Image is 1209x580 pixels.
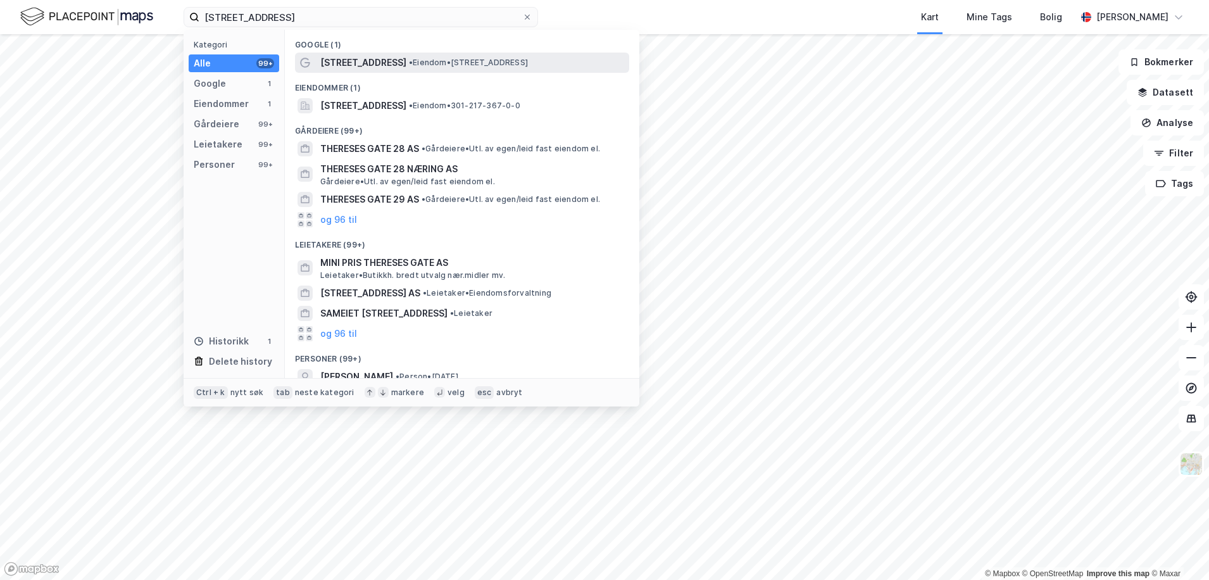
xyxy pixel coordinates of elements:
span: [STREET_ADDRESS] AS [320,286,420,301]
span: THERESES GATE 28 AS [320,141,419,156]
div: Personer [194,157,235,172]
div: esc [475,386,494,399]
div: [PERSON_NAME] [1096,9,1168,25]
div: Delete history [209,354,272,369]
div: Kategori [194,40,279,49]
span: Eiendom • 301-217-367-0-0 [409,101,520,111]
div: Kart [921,9,939,25]
img: logo.f888ab2527a4732fd821a326f86c7f29.svg [20,6,153,28]
span: [STREET_ADDRESS] [320,55,406,70]
div: nytt søk [230,388,264,398]
span: Eiendom • [STREET_ADDRESS] [409,58,528,68]
div: Leietakere [194,137,242,152]
iframe: Chat Widget [1146,519,1209,580]
div: Personer (99+) [285,344,639,367]
div: Gårdeiere [194,117,239,132]
span: Leietaker [450,308,492,318]
span: Gårdeiere • Utl. av egen/leid fast eiendom el. [422,194,600,205]
img: Z [1179,452,1203,476]
div: 1 [264,79,274,89]
span: [PERSON_NAME] [320,369,393,384]
span: THERESES GATE 29 AS [320,192,419,207]
span: • [396,372,399,381]
span: • [409,58,413,67]
div: Google (1) [285,30,639,53]
div: 99+ [256,139,274,149]
a: Mapbox homepage [4,562,60,576]
div: 1 [264,336,274,346]
button: Tags [1145,171,1204,196]
div: Alle [194,56,211,71]
button: og 96 til [320,212,357,227]
div: Eiendommer (1) [285,73,639,96]
div: velg [448,388,465,398]
span: [STREET_ADDRESS] [320,98,406,113]
span: • [422,144,425,153]
button: Datasett [1127,80,1204,105]
div: tab [273,386,292,399]
span: • [409,101,413,110]
div: Gårdeiere (99+) [285,116,639,139]
span: Leietaker • Butikkh. bredt utvalg nær.midler mv. [320,270,505,281]
span: Gårdeiere • Utl. av egen/leid fast eiendom el. [422,144,600,154]
a: OpenStreetMap [1022,569,1084,578]
div: Ctrl + k [194,386,228,399]
div: Historikk [194,334,249,349]
span: • [422,194,425,204]
div: neste kategori [295,388,354,398]
span: MINI PRIS THERESES GATE AS [320,255,624,270]
span: • [423,288,427,298]
div: markere [391,388,424,398]
input: Søk på adresse, matrikkel, gårdeiere, leietakere eller personer [199,8,522,27]
div: 1 [264,99,274,109]
span: • [450,308,454,318]
div: Leietakere (99+) [285,230,639,253]
span: Gårdeiere • Utl. av egen/leid fast eiendom el. [320,177,495,187]
span: SAMEIET [STREET_ADDRESS] [320,306,448,321]
div: avbryt [496,388,522,398]
span: Person • [DATE] [396,372,458,382]
button: Bokmerker [1118,49,1204,75]
a: Improve this map [1087,569,1149,578]
div: Bolig [1040,9,1062,25]
div: Google [194,76,226,91]
div: Mine Tags [967,9,1012,25]
div: 99+ [256,160,274,170]
div: Eiendommer [194,96,249,111]
button: Filter [1143,141,1204,166]
div: 99+ [256,58,274,68]
button: og 96 til [320,326,357,341]
span: Leietaker • Eiendomsforvaltning [423,288,551,298]
span: THERESES GATE 28 NÆRING AS [320,161,624,177]
div: 99+ [256,119,274,129]
a: Mapbox [985,569,1020,578]
button: Analyse [1131,110,1204,136]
